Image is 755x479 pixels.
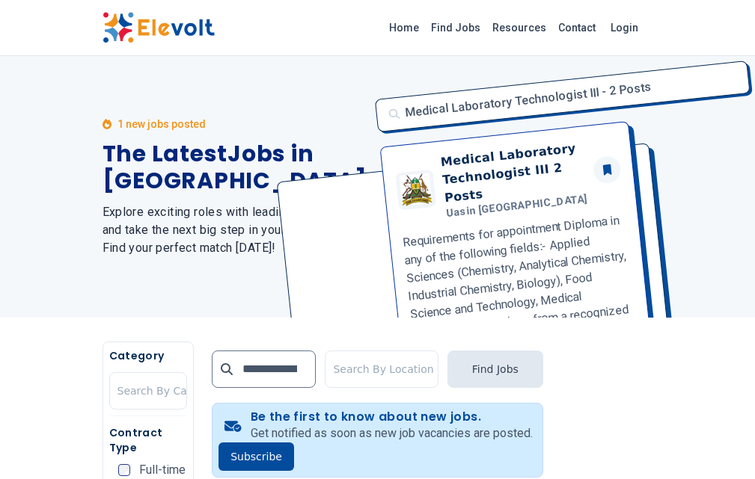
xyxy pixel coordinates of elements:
a: Login [602,13,647,43]
h5: Category [109,348,188,363]
iframe: Chat Widget [680,407,755,479]
h2: Explore exciting roles with leading companies and take the next big step in your career. Find you... [103,203,367,257]
a: Resources [486,16,552,40]
span: Full-time [139,464,186,476]
h1: The Latest Jobs in [GEOGRAPHIC_DATA] [103,140,367,194]
button: Find Jobs [447,350,543,388]
p: 1 new jobs posted [117,117,206,132]
p: Get notified as soon as new job vacancies are posted. [251,424,533,442]
a: Contact [552,16,602,40]
input: Full-time [118,464,130,476]
h4: Be the first to know about new jobs. [251,410,533,424]
a: Find Jobs [425,16,486,40]
a: Home [383,16,425,40]
button: Subscribe [218,442,294,471]
img: Elevolt [103,12,215,43]
h5: Contract Type [109,425,188,455]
